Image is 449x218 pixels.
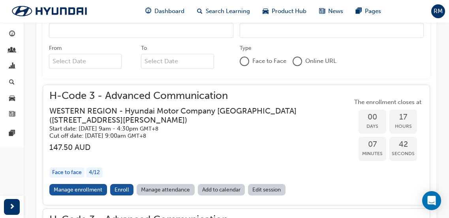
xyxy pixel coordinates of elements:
[145,6,151,16] span: guage-icon
[9,79,15,86] span: search-icon
[9,202,15,212] span: next-icon
[4,3,95,19] img: Trak
[49,23,233,38] input: Title
[305,57,336,66] span: Online URL
[139,3,191,19] a: guage-iconDashboard
[272,7,306,16] span: Product Hub
[9,63,15,70] span: chart-icon
[434,7,443,16] span: RM
[422,191,441,210] div: Open Intercom Messenger
[137,184,195,195] a: Manage attendance
[49,91,352,100] span: H-Code 3 - Advanced Communication
[9,130,15,137] span: pages-icon
[389,140,417,149] span: 42
[256,3,313,19] a: car-iconProduct Hub
[206,7,250,16] span: Search Learning
[240,44,252,52] div: Type
[198,184,245,195] a: Add to calendar
[365,7,381,16] span: Pages
[49,132,340,140] h5: Cut off date: [DATE] 9:00am
[389,122,417,131] span: Hours
[9,95,15,102] span: car-icon
[49,184,107,195] a: Manage enrollment
[86,167,103,178] div: 4 / 12
[49,143,352,152] h3: 147.50 AUD
[49,54,122,69] input: From
[248,184,286,195] a: Edit session
[352,98,423,107] span: The enrollment closes at
[252,57,286,66] span: Face to Face
[141,44,147,52] div: To
[128,133,146,139] span: Australian Western Standard Time GMT+8
[328,7,343,16] span: News
[49,125,340,133] h5: Start date: [DATE] 9am - 4:30pm
[49,167,85,178] div: Face to face
[313,3,349,19] a: news-iconNews
[240,23,424,38] input: Session Id
[389,149,417,158] span: Seconds
[319,6,325,16] span: news-icon
[49,91,423,199] button: H-Code 3 - Advanced CommunicationWESTERN REGION - Hyundai Motor Company [GEOGRAPHIC_DATA]([STREET...
[191,3,256,19] a: search-iconSearch Learning
[141,54,214,69] input: To
[49,106,340,125] h3: WESTERN REGION - Hyundai Motor Company [GEOGRAPHIC_DATA] ( [STREET_ADDRESS][PERSON_NAME] )
[9,31,15,38] span: guage-icon
[359,113,386,122] span: 00
[359,149,386,158] span: Minutes
[115,186,129,193] span: Enroll
[359,140,386,149] span: 07
[349,3,387,19] a: pages-iconPages
[431,4,445,18] button: RM
[389,113,417,122] span: 17
[356,6,362,16] span: pages-icon
[197,6,203,16] span: search-icon
[49,44,62,52] div: From
[9,47,15,54] span: people-icon
[154,7,184,16] span: Dashboard
[263,6,269,16] span: car-icon
[359,122,386,131] span: Days
[110,184,134,195] button: Enroll
[9,111,15,118] span: news-icon
[140,125,158,132] span: Australian Western Standard Time GMT+8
